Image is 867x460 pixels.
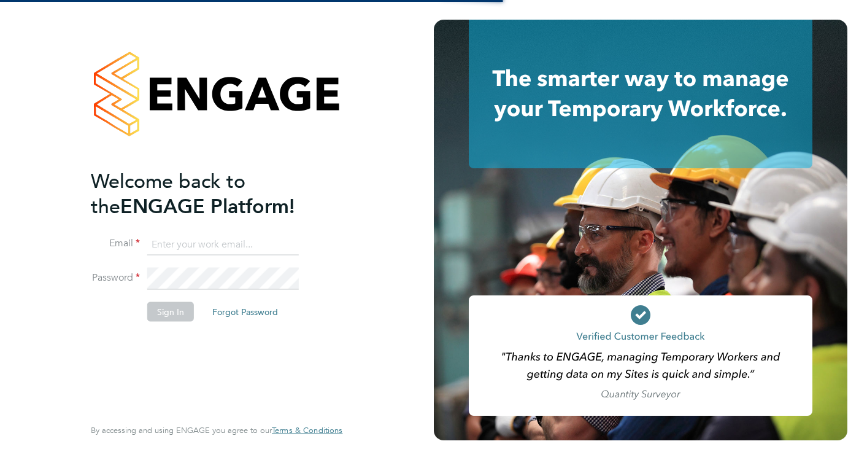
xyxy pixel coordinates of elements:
h2: ENGAGE Platform! [91,168,330,219]
button: Sign In [147,302,194,322]
span: Welcome back to the [91,169,245,218]
input: Enter your work email... [147,233,299,255]
span: By accessing and using ENGAGE you agree to our [91,425,342,435]
label: Email [91,237,140,250]
button: Forgot Password [202,302,288,322]
label: Password [91,271,140,284]
a: Terms & Conditions [272,426,342,435]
